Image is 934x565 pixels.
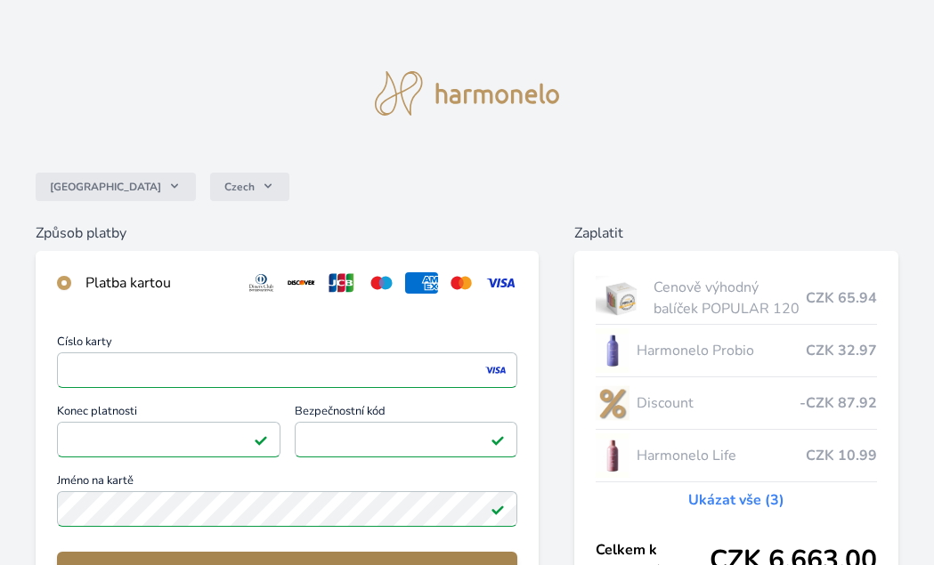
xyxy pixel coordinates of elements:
img: jcb.svg [325,272,358,294]
span: CZK 32.97 [806,340,877,361]
a: Ukázat vše (3) [688,489,784,511]
h6: Způsob platby [36,222,539,244]
span: Konec platnosti [57,406,280,422]
img: Platné pole [491,502,505,516]
span: -CZK 87.92 [800,392,877,414]
span: Cenově výhodný balíček POPULAR 120 [654,277,806,319]
iframe: Iframe pro datum vypršení platnosti [65,427,272,452]
iframe: Iframe pro číslo karty [65,358,509,383]
button: Czech [210,173,289,201]
input: Jméno na kartěPlatné pole [57,491,517,527]
div: Platba kartou [85,272,231,294]
img: mc.svg [445,272,478,294]
span: CZK 65.94 [806,287,877,309]
img: CLEAN_PROBIO_se_stinem_x-lo.jpg [596,328,629,373]
img: diners.svg [245,272,278,294]
span: Číslo karty [57,336,517,352]
h6: Zaplatit [574,222,898,244]
span: Jméno na kartě [57,475,517,491]
img: discount-lo.png [596,381,629,425]
img: maestro.svg [365,272,398,294]
span: Czech [224,180,255,194]
span: Harmonelo Life [637,445,806,466]
span: [GEOGRAPHIC_DATA] [50,180,161,194]
span: CZK 10.99 [806,445,877,466]
img: logo.svg [375,71,560,116]
img: visa [483,362,508,378]
span: Harmonelo Probio [637,340,806,361]
span: Bezpečnostní kód [295,406,518,422]
img: Platné pole [491,432,505,447]
img: popular.jpg [596,276,646,320]
iframe: Iframe pro bezpečnostní kód [303,427,510,452]
span: Discount [637,392,800,414]
img: discover.svg [285,272,318,294]
img: CLEAN_LIFE_se_stinem_x-lo.jpg [596,433,629,478]
img: visa.svg [484,272,517,294]
img: Platné pole [254,432,268,447]
button: [GEOGRAPHIC_DATA] [36,173,196,201]
img: amex.svg [405,272,438,294]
